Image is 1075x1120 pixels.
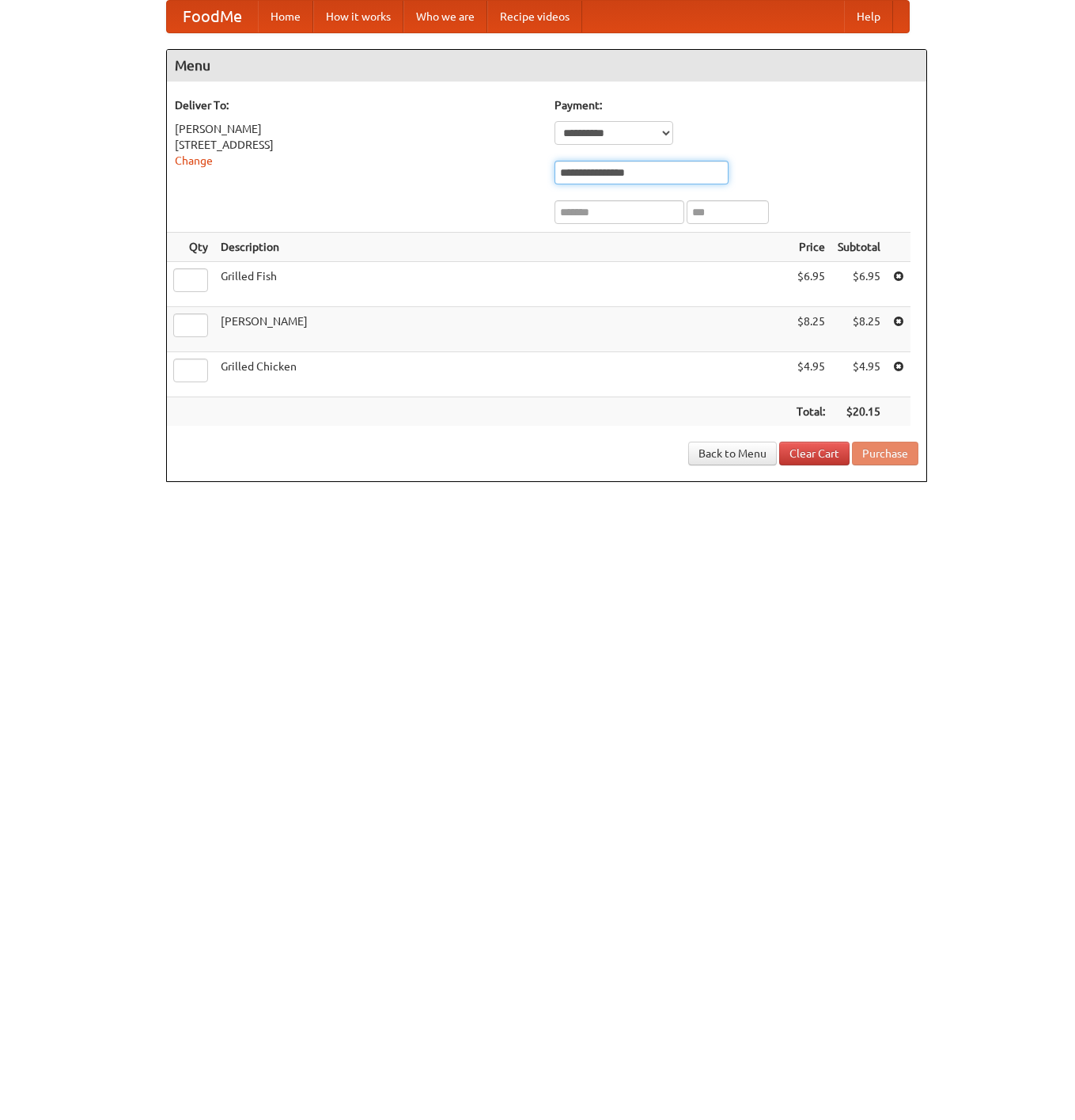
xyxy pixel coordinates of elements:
[790,233,831,262] th: Price
[831,262,887,307] td: $6.95
[313,1,403,32] a: How it works
[852,442,918,465] button: Purchase
[258,1,313,32] a: Home
[214,307,790,352] td: [PERSON_NAME]
[779,442,850,465] a: Clear Cart
[175,121,539,137] div: [PERSON_NAME]
[167,233,214,262] th: Qty
[214,233,790,262] th: Description
[214,352,790,397] td: Grilled Chicken
[214,262,790,307] td: Grilled Fish
[844,1,893,32] a: Help
[831,352,887,397] td: $4.95
[831,397,887,427] th: $20.15
[175,137,539,153] div: [STREET_ADDRESS]
[790,397,831,427] th: Total:
[831,307,887,352] td: $8.25
[487,1,582,32] a: Recipe videos
[688,442,777,465] a: Back to Menu
[831,233,887,262] th: Subtotal
[167,1,258,32] a: FoodMe
[403,1,487,32] a: Who we are
[790,352,831,397] td: $4.95
[790,307,831,352] td: $8.25
[790,262,831,307] td: $6.95
[175,97,539,113] h5: Deliver To:
[555,97,918,113] h5: Payment:
[175,154,213,167] a: Change
[167,50,926,82] h4: Menu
